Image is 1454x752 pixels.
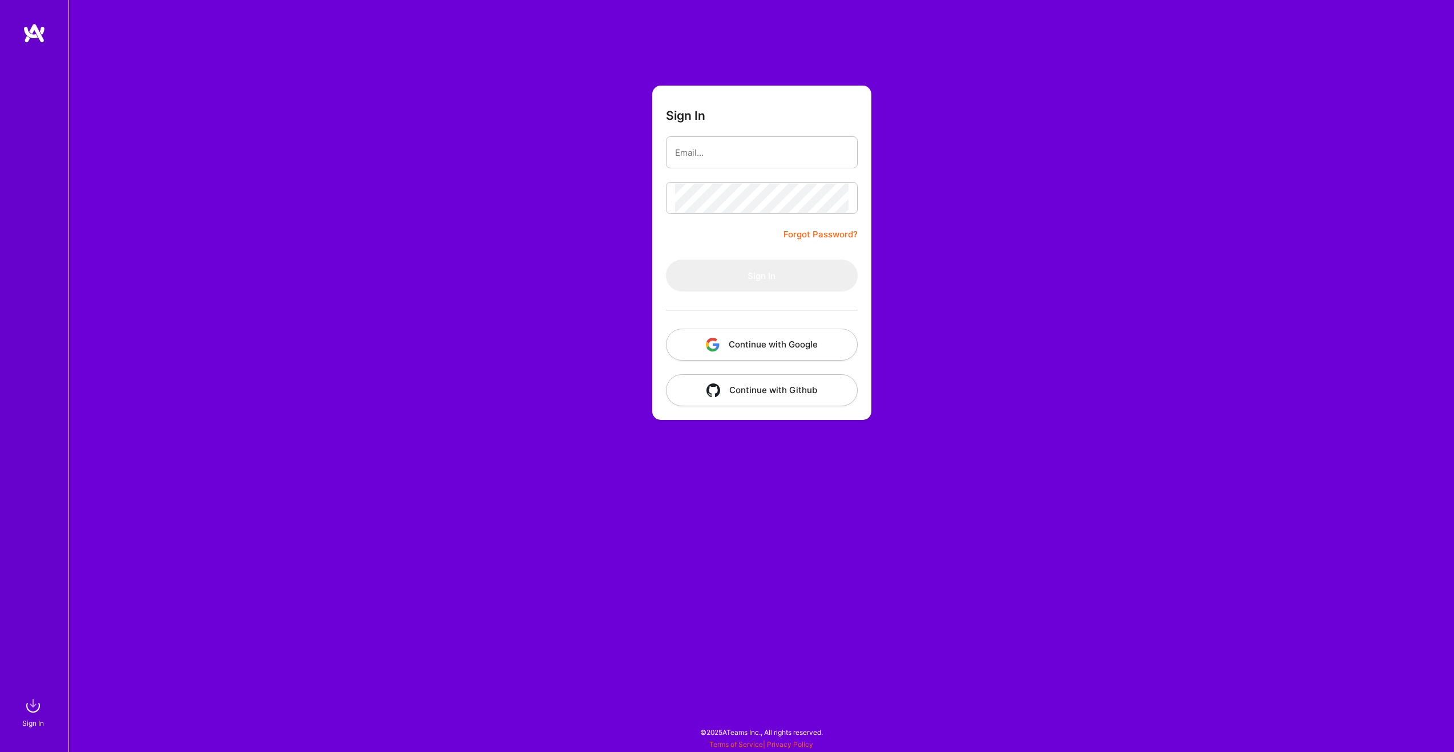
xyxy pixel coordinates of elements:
[706,383,720,397] img: icon
[666,108,705,123] h3: Sign In
[666,260,858,292] button: Sign In
[767,740,813,749] a: Privacy Policy
[706,338,720,351] img: icon
[709,740,763,749] a: Terms of Service
[22,694,45,717] img: sign in
[666,329,858,361] button: Continue with Google
[68,718,1454,746] div: © 2025 ATeams Inc., All rights reserved.
[23,23,46,43] img: logo
[783,228,858,241] a: Forgot Password?
[709,740,813,749] span: |
[675,138,849,167] input: Email...
[24,694,45,729] a: sign inSign In
[22,717,44,729] div: Sign In
[666,374,858,406] button: Continue with Github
